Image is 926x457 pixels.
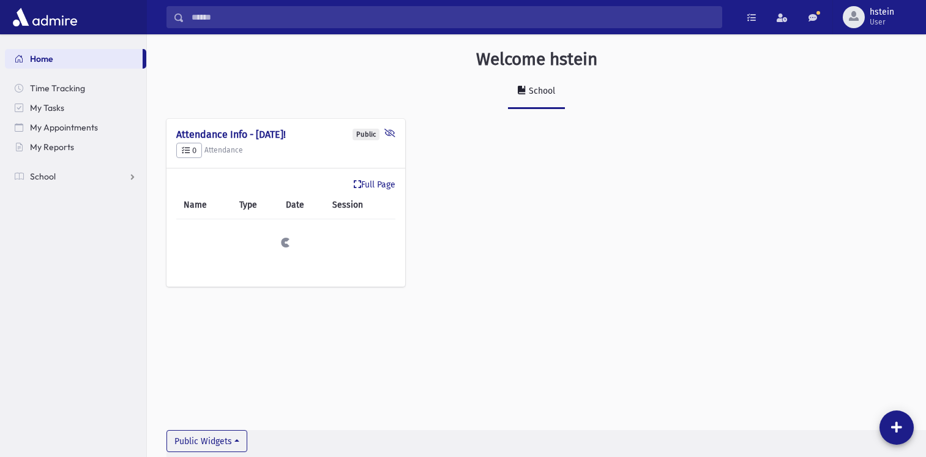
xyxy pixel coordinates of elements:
[354,178,395,191] a: Full Page
[176,143,202,159] button: 0
[176,129,395,140] h4: Attendance Info - [DATE]!
[526,86,555,96] div: School
[5,49,143,69] a: Home
[5,118,146,137] a: My Appointments
[5,98,146,118] a: My Tasks
[5,167,146,186] a: School
[30,102,64,113] span: My Tasks
[184,6,722,28] input: Search
[5,78,146,98] a: Time Tracking
[870,7,894,17] span: hstein
[232,191,278,219] th: Type
[30,171,56,182] span: School
[176,143,395,159] h5: Attendance
[508,75,565,109] a: School
[870,17,894,27] span: User
[30,83,85,94] span: Time Tracking
[30,53,53,64] span: Home
[30,142,74,153] span: My Reports
[166,430,247,452] button: Public Widgets
[353,129,379,140] div: Public
[176,191,232,219] th: Name
[182,146,196,155] span: 0
[30,122,98,133] span: My Appointments
[10,5,80,29] img: AdmirePro
[5,137,146,157] a: My Reports
[476,49,597,70] h3: Welcome hstein
[325,191,395,219] th: Session
[278,191,324,219] th: Date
